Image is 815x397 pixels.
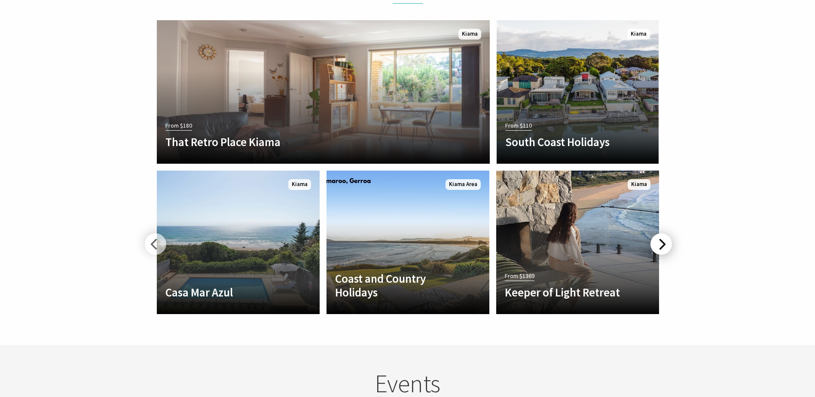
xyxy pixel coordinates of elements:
[446,179,481,190] span: Kiama Area
[165,121,192,131] span: From $180
[288,179,311,190] span: Kiama
[458,29,481,40] span: Kiama
[335,272,456,299] h4: Coast and Country Holidays
[497,20,659,164] a: Another Image Used From $110 South Coast Holidays Kiama
[505,121,532,131] span: From $110
[628,179,650,190] span: Kiama
[496,171,659,314] a: From $1369 Keeper of Light Retreat Kiama
[165,285,287,299] h4: Casa Mar Azul
[327,171,489,314] a: Another Image Used Coast and Country Holidays Kiama Area
[505,135,626,149] h4: South Coast Holidays
[157,171,320,314] a: Another Image Used Casa Mar Azul Kiama
[505,271,534,281] span: From $1369
[157,20,490,164] a: From $180 That Retro Place Kiama Kiama
[505,285,626,299] h4: Keeper of Light Retreat
[627,29,650,40] span: Kiama
[165,135,431,149] h4: That Retro Place Kiama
